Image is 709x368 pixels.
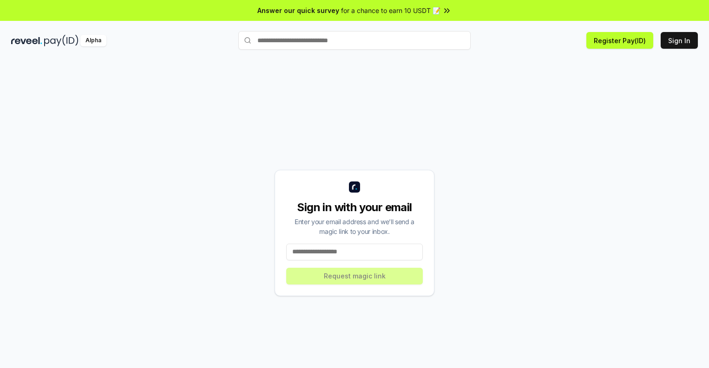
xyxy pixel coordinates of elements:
span: Answer our quick survey [257,6,339,15]
img: logo_small [349,181,360,193]
div: Alpha [80,35,106,46]
button: Sign In [661,32,698,49]
span: for a chance to earn 10 USDT 📝 [341,6,440,15]
img: pay_id [44,35,79,46]
button: Register Pay(ID) [586,32,653,49]
div: Enter your email address and we’ll send a magic link to your inbox. [286,217,423,236]
div: Sign in with your email [286,200,423,215]
img: reveel_dark [11,35,42,46]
